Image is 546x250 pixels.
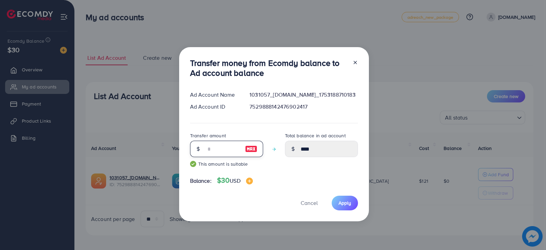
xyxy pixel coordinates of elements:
button: Cancel [292,196,326,210]
small: This amount is suitable [190,161,263,167]
h3: Transfer money from Ecomdy balance to Ad account balance [190,58,347,78]
h4: $30 [217,176,253,185]
button: Apply [332,196,358,210]
img: guide [190,161,196,167]
span: Apply [339,199,351,206]
div: 1031057_[DOMAIN_NAME]_1753188710183 [244,91,363,99]
div: Ad Account ID [185,103,244,111]
span: USD [230,177,240,184]
span: Cancel [301,199,318,207]
label: Transfer amount [190,132,226,139]
div: 7529888142476902417 [244,103,363,111]
img: image [245,145,257,153]
div: Ad Account Name [185,91,244,99]
label: Total balance in ad account [285,132,346,139]
span: Balance: [190,177,212,185]
img: image [246,178,253,184]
